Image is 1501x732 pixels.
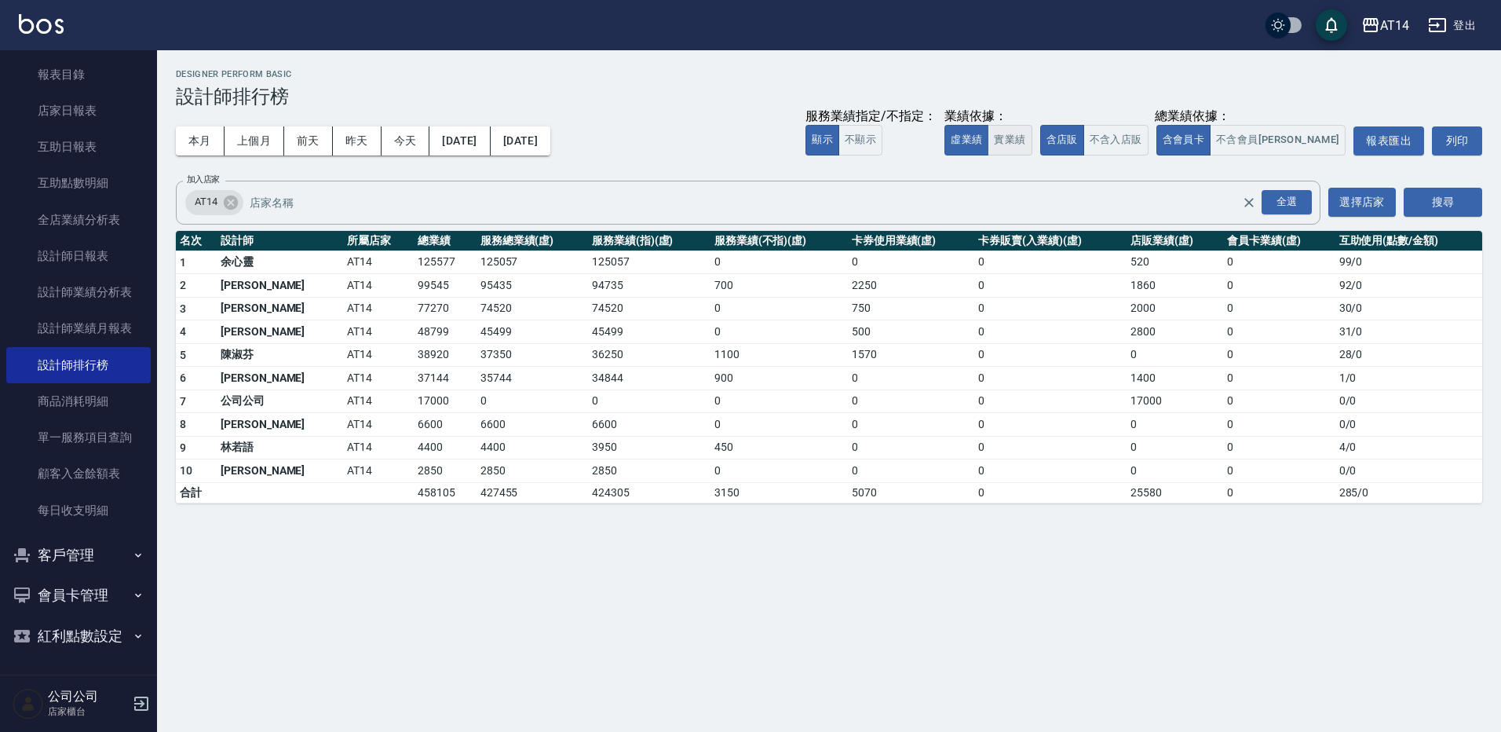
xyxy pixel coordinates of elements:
[1223,343,1335,367] td: 0
[414,320,476,344] td: 48799
[974,482,1127,503] td: 0
[588,390,710,413] td: 0
[588,251,710,274] td: 125057
[1127,343,1223,367] td: 0
[477,251,588,274] td: 125057
[588,320,710,344] td: 45499
[6,93,151,129] a: 店家日報表
[944,125,988,156] button: 虛業績
[1432,126,1482,156] button: 列印
[246,188,1269,216] input: 店家名稱
[848,390,974,413] td: 0
[1335,274,1482,298] td: 92 / 0
[477,390,588,413] td: 0
[217,390,343,413] td: 公司公司
[974,367,1127,390] td: 0
[6,274,151,310] a: 設計師業績分析表
[1127,413,1223,437] td: 0
[180,371,186,384] span: 6
[1223,251,1335,274] td: 0
[343,436,414,459] td: AT14
[343,320,414,344] td: AT14
[848,436,974,459] td: 0
[1335,297,1482,320] td: 30 / 0
[710,390,848,413] td: 0
[185,194,227,210] span: AT14
[176,69,1482,79] h2: Designer Perform Basic
[1238,192,1260,214] button: Clear
[588,297,710,320] td: 74520
[974,459,1127,483] td: 0
[477,231,588,251] th: 服務總業績(虛)
[710,297,848,320] td: 0
[180,349,186,361] span: 5
[414,231,476,251] th: 總業績
[217,297,343,320] td: [PERSON_NAME]
[710,343,848,367] td: 1100
[848,274,974,298] td: 2250
[1127,436,1223,459] td: 0
[710,274,848,298] td: 700
[414,343,476,367] td: 38920
[477,413,588,437] td: 6600
[6,347,151,383] a: 設計師排行榜
[1223,367,1335,390] td: 0
[588,274,710,298] td: 94735
[1335,343,1482,367] td: 28 / 0
[6,419,151,456] a: 單一服務項目查詢
[1223,390,1335,413] td: 0
[1127,320,1223,344] td: 2800
[1335,459,1482,483] td: 0 / 0
[974,274,1127,298] td: 0
[6,535,151,576] button: 客戶管理
[477,367,588,390] td: 35744
[974,390,1127,413] td: 0
[343,274,414,298] td: AT14
[180,395,186,408] span: 7
[414,390,476,413] td: 17000
[848,231,974,251] th: 卡券使用業績(虛)
[343,459,414,483] td: AT14
[588,343,710,367] td: 36250
[180,325,186,338] span: 4
[588,367,710,390] td: 34844
[217,436,343,459] td: 林若語
[217,343,343,367] td: 陳淑芬
[1380,16,1409,35] div: AT14
[477,320,588,344] td: 45499
[848,459,974,483] td: 0
[1335,482,1482,503] td: 285 / 0
[333,126,382,156] button: 昨天
[848,297,974,320] td: 750
[710,436,848,459] td: 450
[343,390,414,413] td: AT14
[176,126,225,156] button: 本月
[6,492,151,529] a: 每日收支明細
[343,231,414,251] th: 所屬店家
[217,320,343,344] td: [PERSON_NAME]
[6,310,151,346] a: 設計師業績月報表
[6,456,151,492] a: 顧客入金餘額表
[1262,190,1312,214] div: 全選
[1353,126,1424,156] button: 報表匯出
[1083,125,1149,156] button: 不含入店販
[176,231,217,251] th: 名次
[48,705,128,719] p: 店家櫃台
[6,575,151,616] button: 會員卡管理
[974,413,1127,437] td: 0
[185,190,243,215] div: AT14
[284,126,333,156] button: 前天
[588,413,710,437] td: 6600
[710,251,848,274] td: 0
[710,231,848,251] th: 服務業績(不指)(虛)
[6,57,151,93] a: 報表目錄
[848,367,974,390] td: 0
[1223,297,1335,320] td: 0
[588,482,710,503] td: 424305
[477,297,588,320] td: 74520
[1040,108,1346,125] div: 總業績依據：
[848,251,974,274] td: 0
[217,367,343,390] td: [PERSON_NAME]
[48,689,128,705] h5: 公司公司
